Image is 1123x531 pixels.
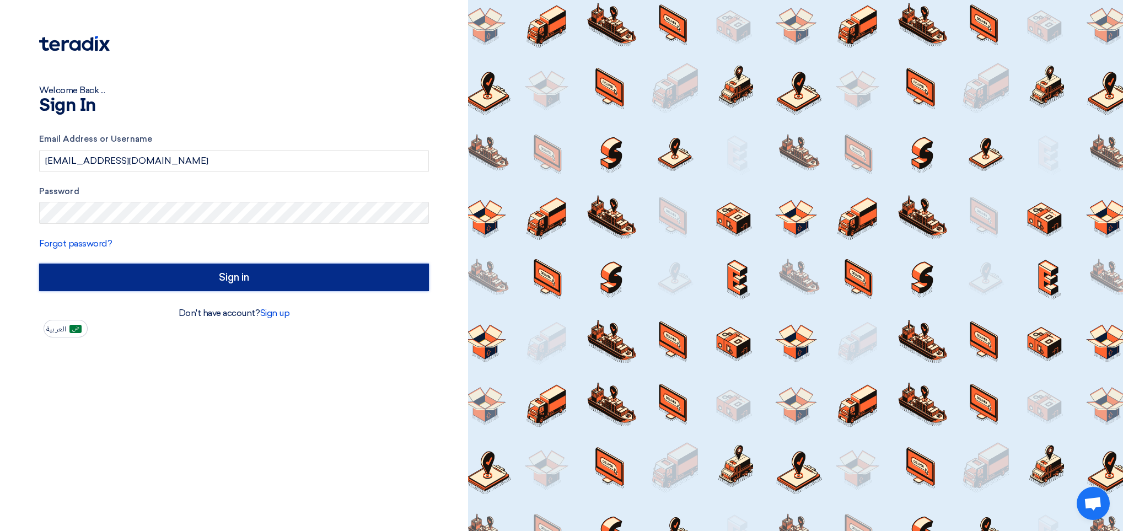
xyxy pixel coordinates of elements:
div: Don't have account? [39,307,429,320]
input: Sign in [39,264,429,291]
button: العربية [44,320,88,337]
label: Password [39,185,429,198]
a: Open chat [1077,487,1110,520]
img: ar-AR.png [69,325,82,333]
img: Teradix logo [39,36,110,51]
h1: Sign In [39,97,429,115]
div: Welcome Back ... [39,84,429,97]
label: Email Address or Username [39,133,429,146]
a: Sign up [260,308,290,318]
input: Enter your business email or username [39,150,429,172]
span: العربية [46,325,66,333]
a: Forgot password? [39,238,112,249]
